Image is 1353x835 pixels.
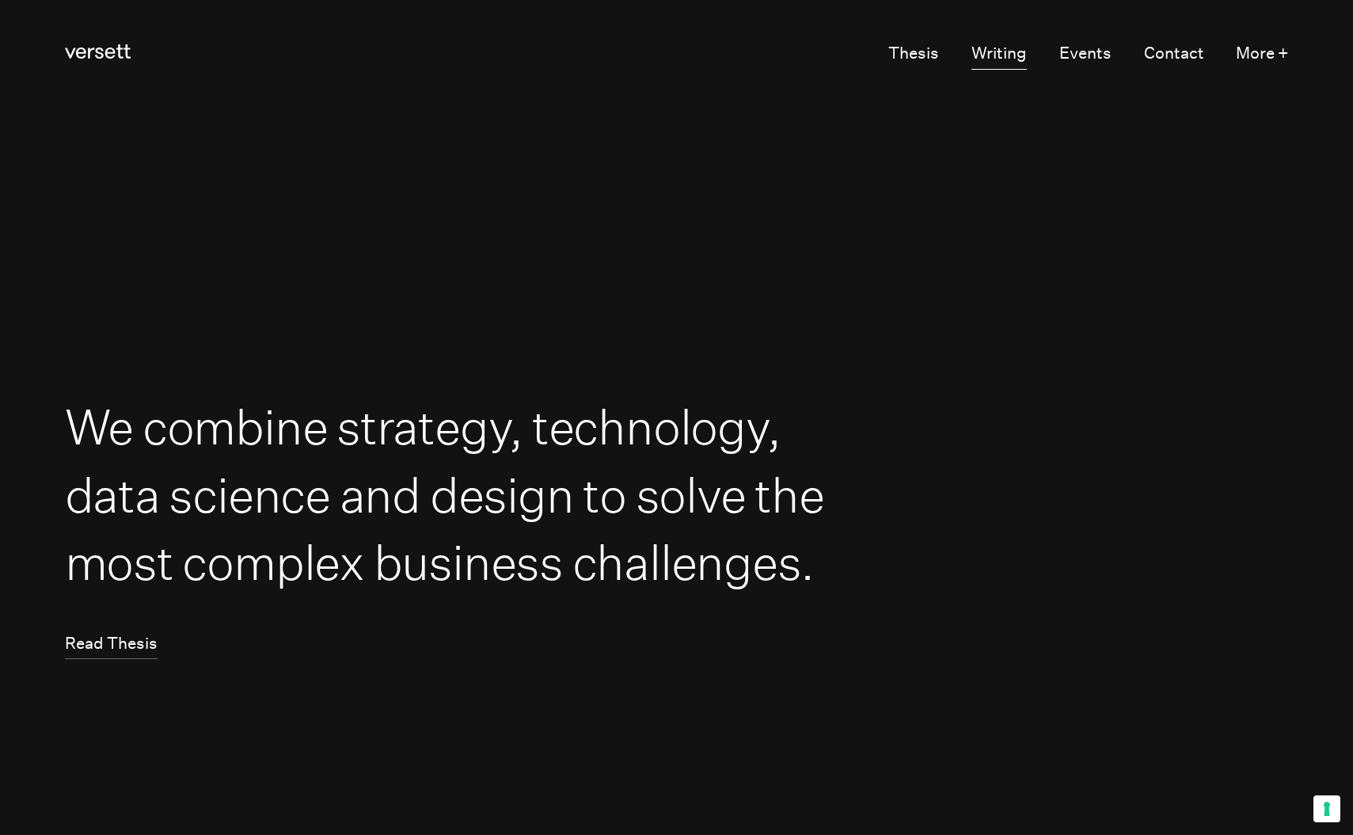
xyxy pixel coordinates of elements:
[1236,39,1288,70] button: More +
[65,393,840,597] h1: We combine strategy, technology, data science and design to solve the most complex business chall...
[1144,39,1204,70] a: Contact
[1313,795,1340,822] button: Your consent preferences for tracking technologies
[65,629,158,660] a: Read Thesis
[888,39,939,70] a: Thesis
[1059,39,1112,70] a: Events
[971,39,1027,70] a: Writing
